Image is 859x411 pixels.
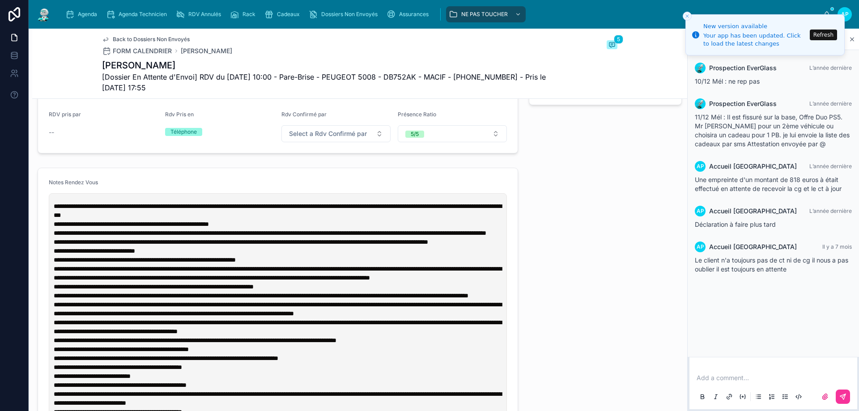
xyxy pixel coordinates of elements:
span: AP [697,208,704,215]
span: -- [49,128,54,137]
img: App logo [36,7,52,21]
a: [PERSON_NAME] [181,47,232,55]
span: Accueil [GEOGRAPHIC_DATA] [709,162,797,171]
h1: [PERSON_NAME] [102,59,550,72]
span: [Dossier En Attente d'Envoi] RDV du [DATE] 10:00 - Pare-Brise - PEUGEOT 5008 - DB752AK - MACIF - ... [102,72,550,93]
a: Dossiers Non Envoyés [306,6,384,22]
button: Refresh [810,30,837,40]
span: Une empreinte d'un montant de 818 euros à était effectué en attente de recevoir la cg et le ct à ... [695,176,842,192]
span: Back to Dossiers Non Envoyés [113,36,190,43]
span: Prospection EverGlass [709,99,777,108]
span: AP [697,243,704,250]
span: Cadeaux [277,11,300,18]
span: Accueil [GEOGRAPHIC_DATA] [709,242,797,251]
span: Rack [242,11,255,18]
span: Assurances [399,11,429,18]
span: L’année dernière [809,208,852,214]
span: Notes Rendez Vous [49,179,98,186]
span: NE PAS TOUCHER [461,11,508,18]
button: Select Button [398,125,507,142]
span: Select a Rdv Confirmé par [289,129,367,138]
span: 5 [614,35,623,44]
span: AP [697,163,704,170]
a: Back to Dossiers Non Envoyés [102,36,190,43]
button: Close toast [683,12,692,21]
a: Assurances [384,6,435,22]
span: Le client n'a toujours pas de ct ni de cg il nous a pas oublier il est toujours en attente [695,256,848,273]
span: Dossiers Non Envoyés [321,11,378,18]
span: RDV Annulés [188,11,221,18]
div: 5/5 [411,131,419,138]
button: Select Button [281,125,391,142]
span: Rdv Confirmé par [281,111,327,118]
span: L’année dernière [809,163,852,169]
span: 10/12 Mél : ne rep pas [695,77,760,85]
span: Il y a 7 mois [822,243,852,250]
a: Rack [227,6,262,22]
div: New version available [703,22,807,31]
span: L’année dernière [809,100,852,107]
div: Téléphone [170,128,197,136]
a: NE PAS TOUCHER [446,6,526,22]
span: Déclaration à faire plus tard [695,220,776,228]
a: RDV Annulés [173,6,227,22]
a: Cadeaux [262,6,306,22]
span: FORM CALENDRIER [113,47,172,55]
div: scrollable content [59,4,823,24]
span: Rdv Pris en [165,111,194,118]
span: Prospection EverGlass [709,64,777,72]
span: AP [841,11,849,18]
div: Your app has been updated. Click to load the latest changes [703,32,807,48]
span: Agenda [78,11,97,18]
span: Accueil [GEOGRAPHIC_DATA] [709,207,797,216]
span: Présence Ratio [398,111,436,118]
span: Agenda Technicien [119,11,167,18]
span: RDV pris par [49,111,81,118]
a: Agenda [63,6,103,22]
span: 11/12 Mél : Il est fissuré sur la base, Offre Duo PS5. Mr [PERSON_NAME] pour un 2ème véhicule ou ... [695,113,850,148]
a: Agenda Technicien [103,6,173,22]
a: FORM CALENDRIER [102,47,172,55]
button: 5 [607,40,617,51]
span: L’année dernière [809,64,852,71]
